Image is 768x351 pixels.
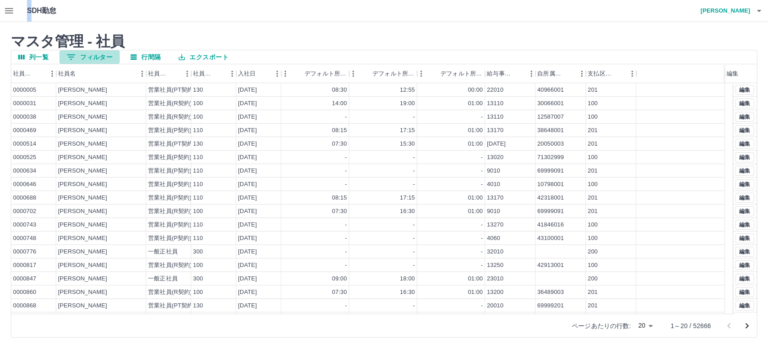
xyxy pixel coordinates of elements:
div: 13170 [487,126,503,135]
div: 41846016 [537,221,564,229]
button: メニュー [575,67,588,80]
div: 23010 [487,275,503,283]
button: 列選択 [11,50,56,64]
div: 0000702 [13,207,36,216]
div: 100 [588,153,597,162]
div: 08:15 [332,126,347,135]
div: 15:30 [400,140,415,148]
div: 支払区分コード [586,64,636,83]
div: 12587007 [537,113,564,121]
div: 01:00 [468,275,483,283]
div: 営業社員(R契約) [148,288,192,297]
button: 編集 [735,139,754,149]
div: 0000748 [13,234,36,243]
button: 編集 [735,166,754,176]
div: 19:00 [400,99,415,108]
div: 0000031 [13,99,36,108]
div: 13170 [487,194,503,202]
div: 0000817 [13,261,36,270]
button: メニュー [45,67,59,80]
div: 201 [588,86,597,94]
div: 営業社員(P契約) [148,153,192,162]
button: ソート [33,67,45,80]
div: 一般正社員 [148,275,178,283]
div: - [413,302,415,310]
div: 13110 [487,99,503,108]
p: 1～20 / 52666 [670,321,711,330]
div: 0000688 [13,194,36,202]
div: 4060 [487,234,500,243]
div: [DATE] [238,302,257,310]
div: [DATE] [238,140,257,148]
div: 201 [588,126,597,135]
button: 編集 [735,301,754,311]
div: - [345,302,347,310]
div: 13200 [487,288,503,297]
div: [DATE] [238,207,257,216]
div: デフォルト所定終業時刻 [349,64,417,83]
div: 社員番号 [11,64,56,83]
div: - [345,180,347,189]
button: 編集 [735,206,754,216]
button: 編集 [735,233,754,243]
div: 営業社員(R契約) [148,261,192,270]
div: - [481,234,483,243]
div: 100 [588,221,597,229]
button: 編集 [735,274,754,284]
div: 201 [588,194,597,202]
div: - [413,180,415,189]
div: 営業社員(R契約) [148,207,192,216]
div: 200 [588,248,597,256]
div: 07:30 [332,207,347,216]
div: 69999091 [537,207,564,216]
div: 130 [193,86,203,94]
div: [DATE] [238,113,257,121]
button: ソート [428,67,440,80]
div: [PERSON_NAME] [58,86,107,94]
div: [PERSON_NAME] [58,99,107,108]
button: 編集 [735,125,754,135]
div: 9010 [487,207,500,216]
div: [DATE] [238,234,257,243]
div: [PERSON_NAME] [58,126,107,135]
div: 08:30 [332,86,347,94]
button: 編集 [735,152,754,162]
div: [PERSON_NAME] [58,194,107,202]
div: 01:00 [468,288,483,297]
button: メニュー [525,67,538,80]
button: ソート [292,67,305,80]
div: 22010 [487,86,503,94]
div: 16:30 [400,288,415,297]
div: - [345,248,347,256]
div: [DATE] [238,126,257,135]
div: 13250 [487,261,503,270]
div: [PERSON_NAME] [58,261,107,270]
div: 100 [588,234,597,243]
p: ページあたりの行数: [572,321,631,330]
button: メニュー [180,67,194,80]
div: 36489003 [537,288,564,297]
div: [PERSON_NAME] [58,234,107,243]
button: ソート [256,67,268,80]
button: エクスポート [171,50,235,64]
div: 100 [588,180,597,189]
div: 07:30 [332,140,347,148]
div: 200 [588,275,597,283]
div: 40966001 [537,86,564,94]
div: [DATE] [238,180,257,189]
button: フィルター表示 [59,50,120,64]
div: - [413,234,415,243]
div: 201 [588,167,597,175]
div: 01:00 [468,140,483,148]
div: [DATE] [238,167,257,175]
div: 支払区分コード [588,64,613,83]
div: [DATE] [238,99,257,108]
button: 編集 [735,98,754,108]
div: デフォルト所定休憩時間 [417,64,485,83]
div: 編集 [725,64,748,83]
div: - [481,261,483,270]
div: 営業社員(P契約) [148,180,192,189]
div: 100 [193,207,203,216]
div: [DATE] [238,275,257,283]
button: メニュー [225,67,239,80]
